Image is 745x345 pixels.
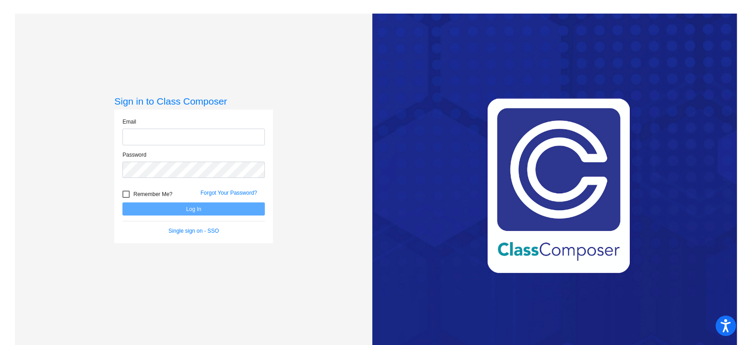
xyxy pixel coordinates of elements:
[122,151,146,159] label: Password
[133,189,172,200] span: Remember Me?
[200,190,257,196] a: Forgot Your Password?
[122,118,136,126] label: Email
[168,228,219,234] a: Single sign on - SSO
[122,202,265,216] button: Log In
[114,96,273,107] h3: Sign in to Class Composer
